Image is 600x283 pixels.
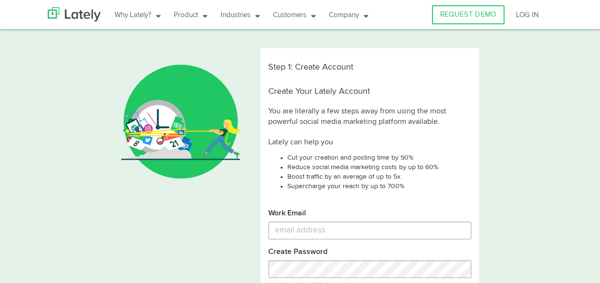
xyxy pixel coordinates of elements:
h2: Create Your Lately Account [268,87,472,97]
a: REQUEST DEMO [432,5,505,24]
li: Reduce social media marketing costs by up to 60% [287,162,472,172]
img: Lately [48,7,101,21]
img: wrangle_green.svg [121,48,240,181]
label: Work Email [268,208,306,219]
p: You are literally a few steps away from using the most powerful social media marketing platform a... [268,101,472,128]
input: email address [268,222,472,240]
li: Cut your creation and posting time by 90% [287,153,472,162]
p: Lately can help you [268,132,472,148]
li: Supercharge your reach by up to 700% [287,182,472,191]
label: Create Password [268,247,327,258]
li: Boost traffic by an average of up to 5x [287,172,472,182]
h2: Step 1: Create Account [268,63,472,72]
